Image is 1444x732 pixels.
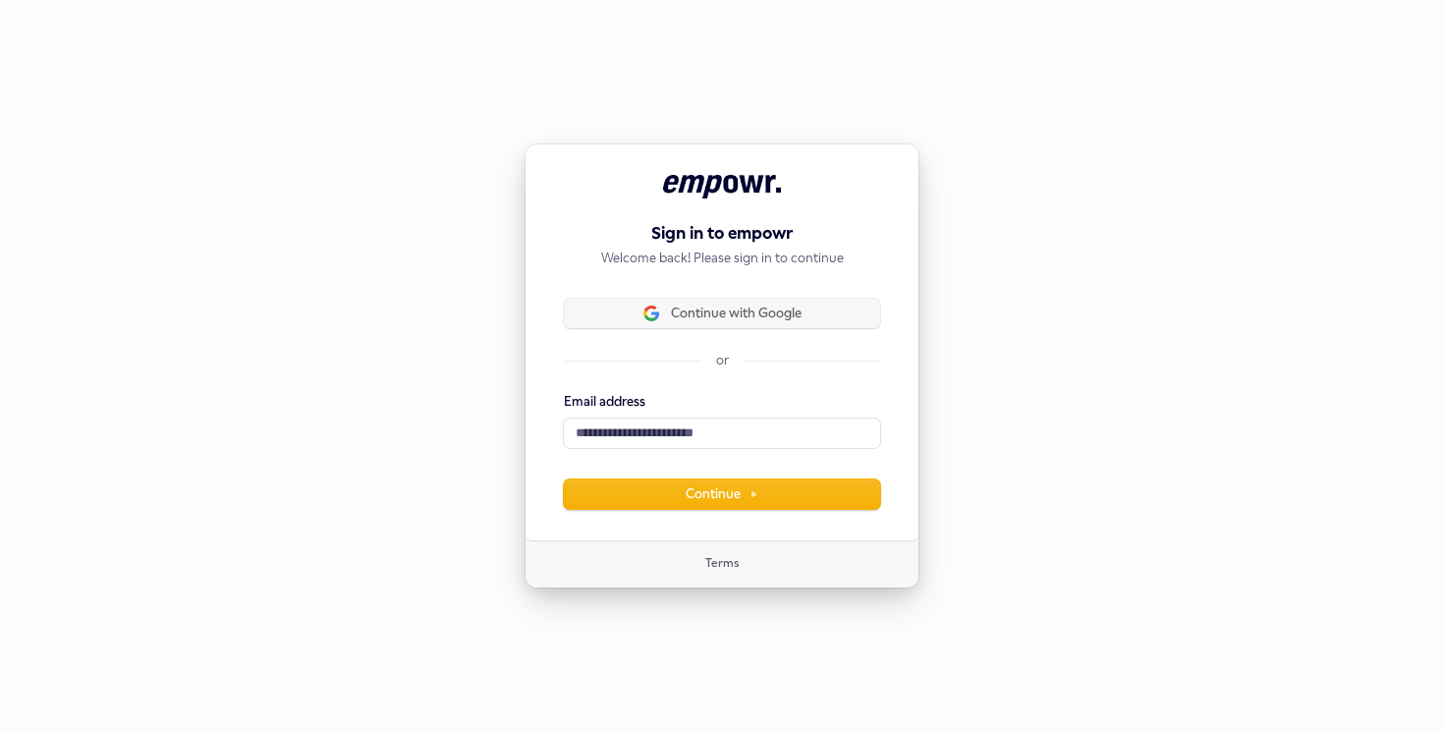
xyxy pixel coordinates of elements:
span: Continue [686,485,758,503]
img: empowr [663,175,781,198]
button: Continue [564,479,880,509]
p: Welcome back! Please sign in to continue [564,250,880,267]
label: Email address [564,393,645,411]
h1: Sign in to empowr [564,222,880,246]
button: Sign in with GoogleContinue with Google [564,299,880,328]
img: Sign in with Google [643,306,659,321]
p: or [716,352,729,369]
span: Continue with Google [671,305,802,322]
a: Terms [705,556,739,572]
